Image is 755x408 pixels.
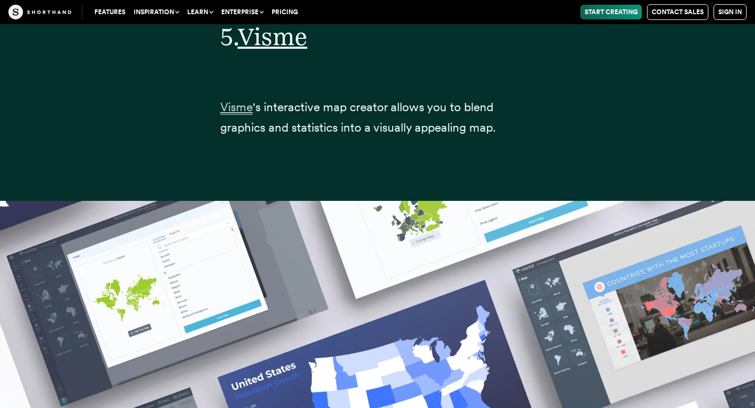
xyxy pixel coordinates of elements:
a: Visme [238,22,307,51]
button: Inspiration [130,5,183,19]
button: Learn [183,5,217,19]
a: Pricing [267,5,302,19]
span: 5. [220,22,238,51]
img: The Craft [8,5,71,19]
a: Contact Sales [647,4,708,20]
a: Features [90,5,130,19]
span: Visme [220,100,253,115]
button: Enterprise [217,5,267,19]
a: Sign in [714,4,747,20]
span: 's interactive map creator allows you to blend graphics and statistics into a visually appealing ... [220,100,496,135]
a: Start Creating [580,5,642,19]
a: Visme [220,100,253,114]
